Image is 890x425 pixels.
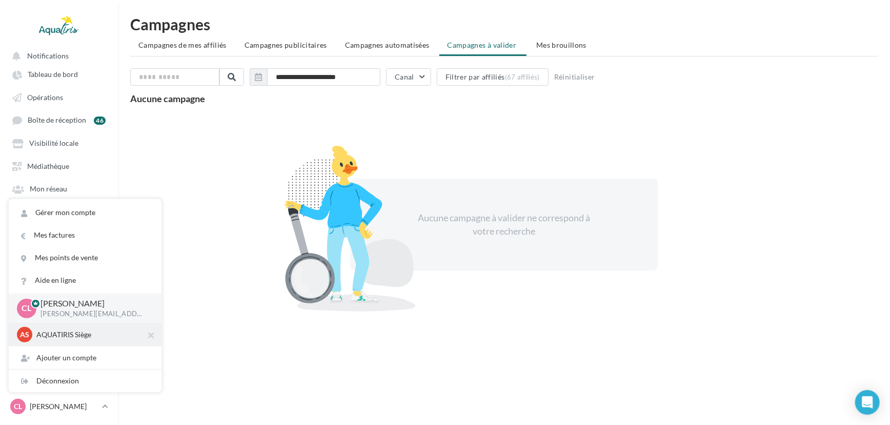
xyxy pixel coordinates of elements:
a: Mes points de vente [9,246,161,269]
p: [PERSON_NAME][EMAIL_ADDRESS][DOMAIN_NAME] [41,310,145,319]
span: Campagnes automatisées [345,41,430,49]
div: Open Intercom Messenger [855,390,880,415]
span: Aucune campagne [130,93,205,104]
a: Mes factures [9,224,161,246]
a: Boutique en ligne [6,225,112,243]
div: (67 affiliés) [505,73,540,81]
a: Tableau de bord [6,65,112,83]
div: Déconnexion [9,370,161,392]
span: Boîte de réception [28,116,86,125]
p: AQUATIRIS Siège [36,330,149,340]
span: Notifications [27,51,69,60]
span: Mon réseau [30,185,67,194]
span: Médiathèque [27,162,69,170]
span: Campagnes publicitaires [245,41,327,49]
div: Aucune campagne à valider ne correspond à votre recherche [416,211,592,238]
a: Mon réseau [6,179,112,198]
span: Visibilité locale [29,139,78,148]
a: Visibilité locale [6,133,112,152]
span: Opérations [27,93,63,102]
span: CL [22,302,32,314]
h1: Campagnes [130,16,878,32]
a: Médiathèque [6,157,112,175]
div: Ajouter un compte [9,346,161,369]
a: CL [PERSON_NAME] [8,397,110,416]
button: Canal [386,68,431,86]
p: [PERSON_NAME] [30,401,98,412]
span: Mes brouillons [536,41,586,49]
span: Campagnes de mes affiliés [138,41,227,49]
a: Campagnes [6,202,112,221]
a: Boîte de réception 46 [6,110,112,129]
div: 46 [94,117,106,125]
span: Tableau de bord [28,70,78,79]
span: AS [20,330,29,340]
a: Gérer mon compte [9,201,161,224]
p: [PERSON_NAME] [41,298,145,310]
button: Réinitialiser [550,71,599,83]
a: Aide en ligne [9,269,161,292]
span: CL [14,401,22,412]
button: Filtrer par affiliés(67 affiliés) [437,68,549,86]
a: Opérations [6,88,112,106]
